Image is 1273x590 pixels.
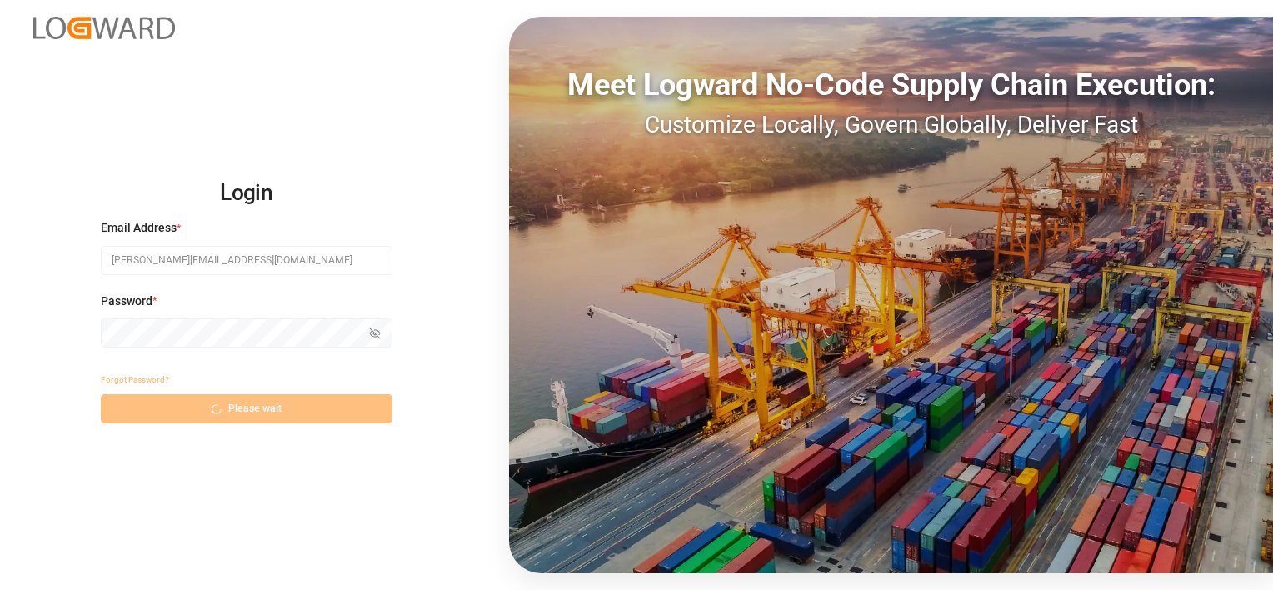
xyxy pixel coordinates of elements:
div: Customize Locally, Govern Globally, Deliver Fast [509,107,1273,142]
span: Email Address [101,219,177,237]
input: Enter your email [101,246,392,275]
div: Meet Logward No-Code Supply Chain Execution: [509,62,1273,107]
h2: Login [101,167,392,220]
img: Logward_new_orange.png [33,17,175,39]
span: Password [101,292,152,310]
